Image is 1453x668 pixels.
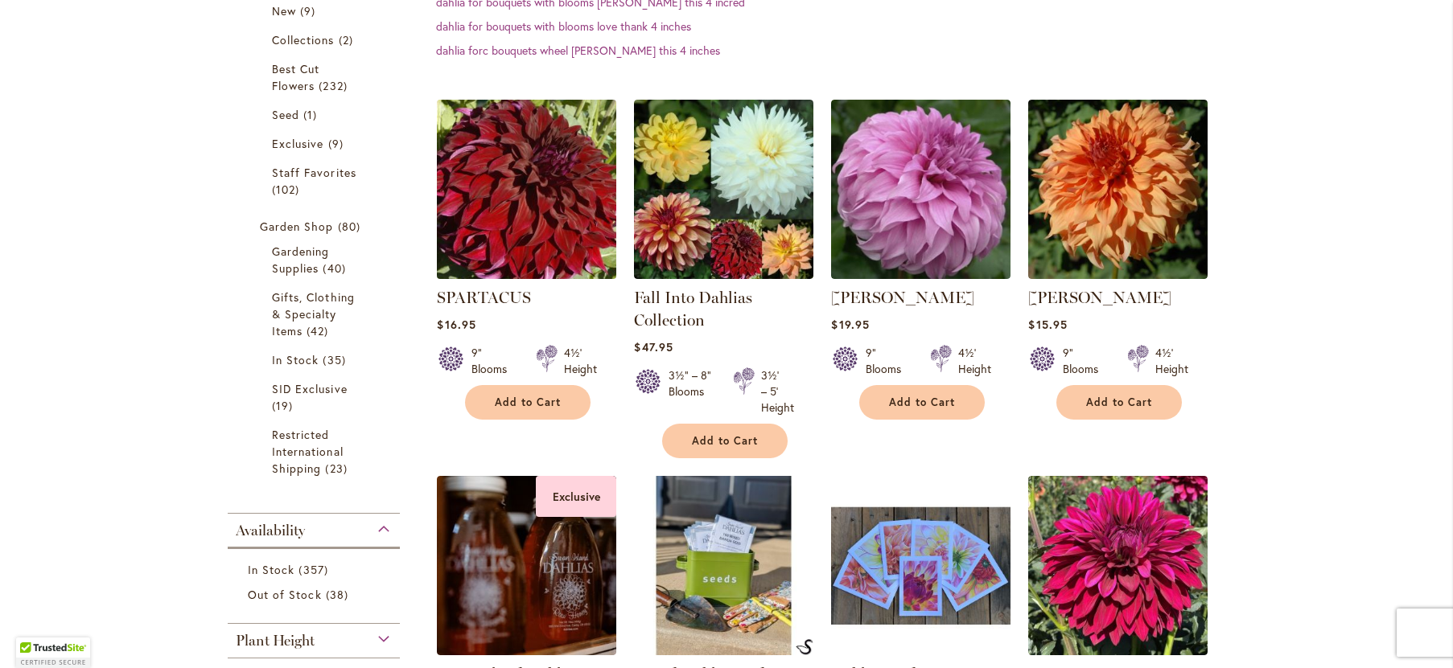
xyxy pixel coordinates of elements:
div: 3½' – 5' Height [761,367,794,416]
a: Fall Into Dahlias Collection [634,267,813,282]
img: Group shot of Dahlia Cards [831,476,1011,655]
a: Vassio Meggos [831,267,1011,282]
a: Group shot of Dahlia Cards [831,643,1011,658]
span: $15.95 [1028,317,1067,332]
span: $16.95 [437,317,475,332]
span: 23 [325,460,351,477]
span: New [272,3,296,18]
img: Mixed Dahlia Seed [634,476,813,655]
span: 2 [339,31,357,48]
div: 4½' Height [564,345,597,377]
span: 102 [272,181,303,198]
span: 19 [272,397,297,414]
span: Add to Cart [495,395,561,409]
span: Restricted International Shipping [272,427,344,476]
div: 9" Blooms [1063,345,1108,377]
a: Exclusive [272,135,360,152]
img: Swan Island Dahlias - Dahlia Honey [437,476,616,655]
span: Add to Cart [1086,395,1152,409]
span: 80 [338,218,364,235]
a: Gifts, Clothing &amp; Specialty Items [272,289,360,339]
span: In Stock [272,352,319,367]
span: 9 [300,2,319,19]
a: Spartacus [437,267,616,282]
span: Exclusive [272,136,323,151]
span: Staff Favorites [272,165,356,180]
a: In Stock [272,351,360,368]
a: SID Exclusive [272,380,360,414]
div: 3½" – 8" Blooms [669,367,714,416]
div: 4½' Height [958,345,991,377]
a: In Stock 357 [248,561,384,578]
img: Mixed Dahlia Seed [796,639,813,655]
span: Plant Height [236,632,315,650]
span: In Stock [248,562,294,577]
div: Exclusive [536,476,616,517]
a: SPARTACUS [437,288,531,307]
span: SID Exclusive [272,381,348,396]
a: Steve Meggos [1028,267,1208,282]
button: Add to Cart [465,385,591,420]
div: 9" Blooms [471,345,517,377]
button: Add to Cart [859,385,985,420]
span: Out of Stock [248,587,322,602]
img: Vassio Meggos [831,100,1011,279]
span: Gardening Supplies [272,244,329,276]
a: dahlia forc bouquets wheel [PERSON_NAME] this 4 inches [436,43,720,58]
button: Add to Cart [1056,385,1182,420]
span: Garden Shop [260,219,334,234]
a: Fall Into Dahlias Collection [634,288,752,330]
a: [PERSON_NAME] [1028,288,1171,307]
button: Add to Cart [662,424,788,458]
span: 232 [319,77,351,94]
img: Steve Meggos [1028,100,1208,279]
span: 42 [307,322,332,339]
span: 1 [303,106,321,123]
span: 38 [326,586,352,603]
a: Staff Favorites [272,164,360,198]
a: Hello Dahlia [1028,643,1208,658]
a: Garden Shop [260,218,372,235]
a: Swan Island Dahlias - Dahlia Honey Exclusive [437,643,616,658]
span: Seed [272,107,299,122]
img: Hello Dahlia [1028,476,1208,655]
span: Add to Cart [692,434,758,448]
span: $47.95 [634,339,673,354]
a: Collections [272,31,360,48]
a: Gardening Supplies [272,243,360,277]
span: 40 [323,260,349,277]
a: New [272,2,360,19]
img: Spartacus [433,95,621,283]
a: Seed [272,106,360,123]
a: Out of Stock 38 [248,586,384,603]
a: dahlia for bouquets with blooms love thank 4 inches [436,18,691,34]
iframe: Launch Accessibility Center [12,611,57,656]
span: Gifts, Clothing & Specialty Items [272,289,355,338]
a: Mixed Dahlia Seed Mixed Dahlia Seed [634,643,813,658]
div: 9" Blooms [866,345,911,377]
span: Collections [272,32,335,47]
img: Fall Into Dahlias Collection [634,100,813,279]
span: Add to Cart [889,395,955,409]
span: $19.95 [831,317,869,332]
div: 4½' Height [1155,345,1188,377]
span: 35 [323,351,349,368]
span: 357 [298,561,331,578]
a: [PERSON_NAME] [831,288,974,307]
span: Best Cut Flowers [272,61,319,93]
a: Best Cut Flowers [272,60,360,94]
span: Availability [236,522,305,539]
a: Restricted International Shipping [272,426,360,477]
span: 9 [328,135,348,152]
